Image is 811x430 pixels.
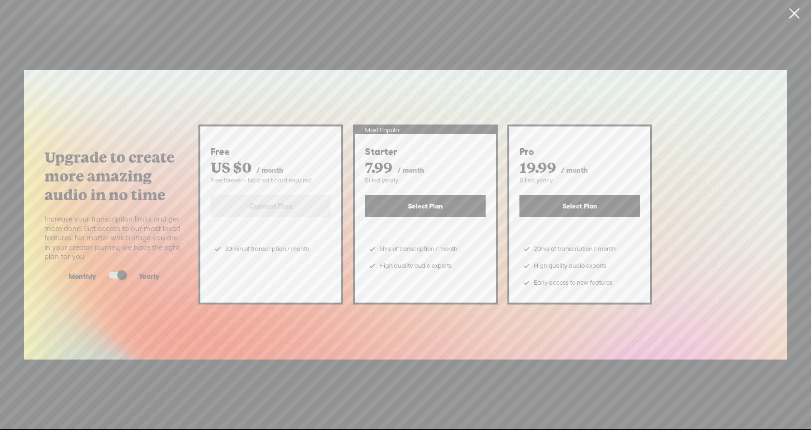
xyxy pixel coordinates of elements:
[561,166,588,174] span: / month
[355,126,496,135] div: Most Popular
[397,166,424,174] span: / month
[69,272,96,281] span: Monthly
[44,148,183,204] label: Upgrade to create more amazing audio in no time
[365,177,486,185] div: Billed yearly
[139,272,159,281] span: Yearly
[519,177,640,185] div: Billed yearly
[210,195,331,217] label: Current Plan
[365,157,392,177] span: 7.99
[365,195,486,217] button: Select Plan
[210,146,331,158] div: Free
[44,214,183,262] span: Increase your transcription limits and get more done. Get access to our most loved features. No m...
[225,242,309,256] span: 30min of transcription / month
[519,146,640,158] div: Pro
[519,157,556,177] span: 19.99
[534,276,613,290] span: Early access to new features
[210,177,331,185] div: Free forever - No credit card required
[379,259,452,273] span: High quality audio exports
[365,146,486,158] div: Starter
[379,242,457,256] span: 5hrs of transcription / month
[210,157,252,177] span: US $0
[519,195,640,217] button: Select Plan
[534,259,606,273] span: High quality audio exports
[256,166,283,174] span: / month
[534,242,615,256] span: 20hrs of transcription / month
